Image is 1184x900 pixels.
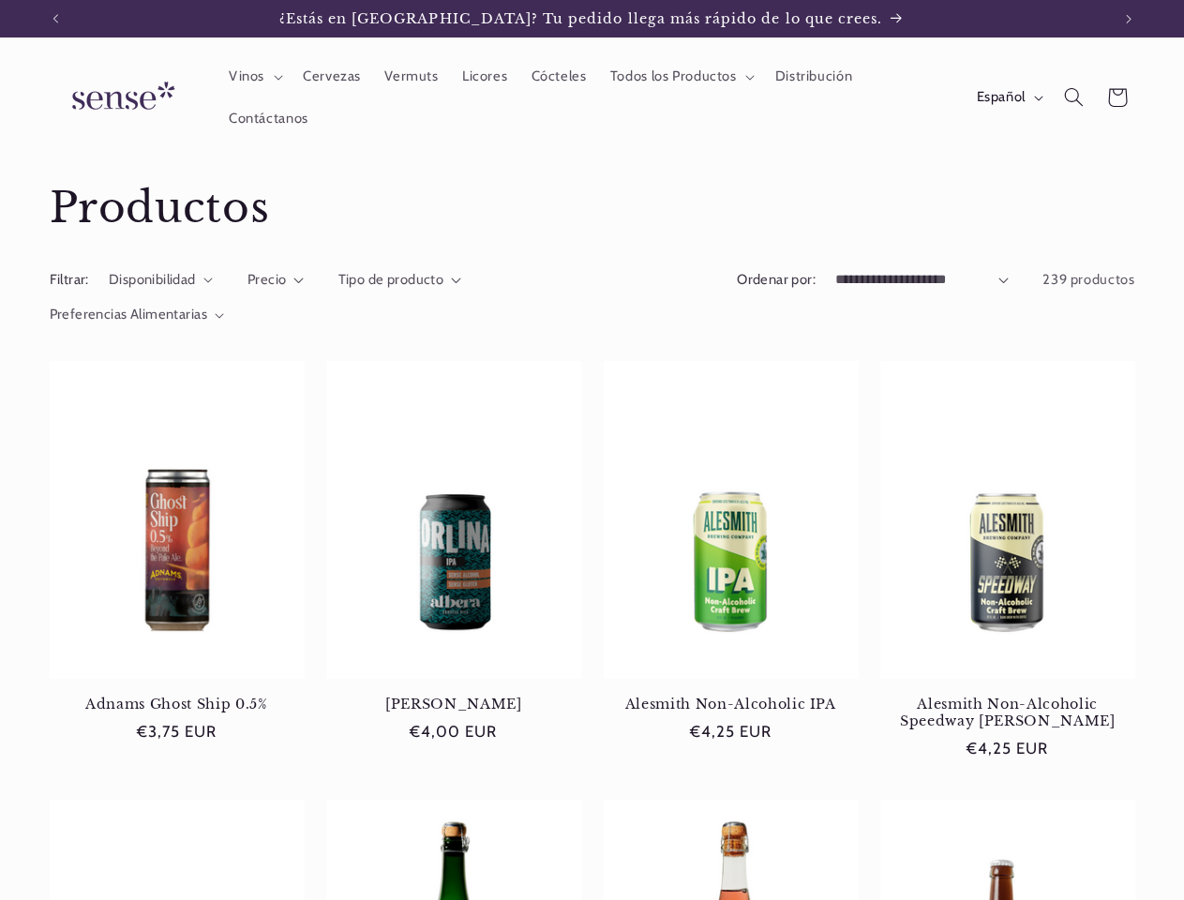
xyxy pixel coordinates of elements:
[610,67,737,85] span: Todos los Productos
[604,696,859,712] a: Alesmith Non-Alcoholic IPA
[384,67,438,85] span: Vermuts
[775,67,853,85] span: Distribución
[1042,271,1134,288] span: 239 productos
[326,696,581,712] a: [PERSON_NAME]
[338,271,444,288] span: Tipo de producto
[519,56,598,97] a: Cócteles
[880,696,1135,730] a: Alesmith Non-Alcoholic Speedway [PERSON_NAME]
[229,110,308,127] span: Contáctanos
[109,270,213,291] summary: Disponibilidad (0 seleccionado)
[247,270,304,291] summary: Precio
[532,67,587,85] span: Cócteles
[50,696,305,712] a: Adnams Ghost Ship 0.5%
[737,271,816,288] label: Ordenar por:
[217,56,291,97] summary: Vinos
[279,10,883,27] span: ¿Estás en [GEOGRAPHIC_DATA]? Tu pedido llega más rápido de lo que crees.
[42,64,198,132] a: Sense
[598,56,763,97] summary: Todos los Productos
[50,270,89,291] h2: Filtrar:
[763,56,864,97] a: Distribución
[217,97,320,139] a: Contáctanos
[291,56,372,97] a: Cervezas
[50,70,190,124] img: Sense
[965,79,1052,116] button: Español
[373,56,451,97] a: Vermuts
[462,67,507,85] span: Licores
[450,56,519,97] a: Licores
[229,67,264,85] span: Vinos
[50,182,1135,235] h1: Productos
[303,67,361,85] span: Cervezas
[1052,76,1095,119] summary: Búsqueda
[977,87,1026,108] span: Español
[338,270,461,291] summary: Tipo de producto (0 seleccionado)
[50,306,208,322] span: Preferencias Alimentarias
[50,305,225,325] summary: Preferencias Alimentarias (0 seleccionado)
[247,271,287,288] span: Precio
[109,271,196,288] span: Disponibilidad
